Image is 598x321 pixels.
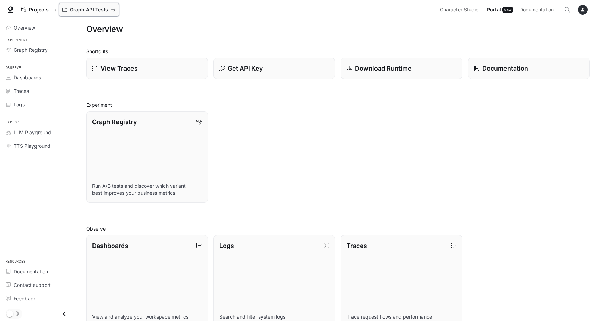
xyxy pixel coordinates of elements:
[92,313,202,320] p: View and analyze your workspace metrics
[14,281,51,289] span: Contact support
[14,87,29,95] span: Traces
[14,101,25,108] span: Logs
[3,44,75,56] a: Graph Registry
[519,6,554,14] span: Documentation
[18,3,52,17] a: Go to projects
[3,265,75,278] a: Documentation
[86,101,590,109] h2: Experiment
[59,3,119,17] button: All workspaces
[92,241,128,250] p: Dashboards
[560,3,574,17] button: Open Command Menu
[487,6,501,14] span: Portal
[213,58,335,79] button: Get API Key
[56,307,72,321] button: Close drawer
[92,117,137,127] p: Graph Registry
[86,48,590,55] h2: Shortcuts
[70,7,108,13] p: Graph API Tests
[3,98,75,111] a: Logs
[3,85,75,97] a: Traces
[3,279,75,291] a: Contact support
[3,71,75,83] a: Dashboards
[92,183,202,196] p: Run A/B tests and discover which variant best improves your business metrics
[14,268,48,275] span: Documentation
[347,241,367,250] p: Traces
[440,6,478,14] span: Character Studio
[86,225,590,232] h2: Observe
[14,24,35,31] span: Overview
[347,313,456,320] p: Trace request flows and performance
[86,22,123,36] h1: Overview
[482,64,528,73] p: Documentation
[228,64,263,73] p: Get API Key
[14,142,50,150] span: TTS Playground
[502,7,513,13] div: New
[3,140,75,152] a: TTS Playground
[100,64,138,73] p: View Traces
[3,292,75,305] a: Feedback
[86,111,208,203] a: Graph RegistryRun A/B tests and discover which variant best improves your business metrics
[484,3,516,17] a: PortalNew
[29,7,49,13] span: Projects
[14,46,48,54] span: Graph Registry
[517,3,559,17] a: Documentation
[355,64,412,73] p: Download Runtime
[437,3,483,17] a: Character Studio
[468,58,590,79] a: Documentation
[341,58,462,79] a: Download Runtime
[14,74,41,81] span: Dashboards
[6,310,13,317] span: Dark mode toggle
[219,313,329,320] p: Search and filter system logs
[52,6,59,14] div: /
[3,22,75,34] a: Overview
[14,129,51,136] span: LLM Playground
[14,295,36,302] span: Feedback
[3,126,75,138] a: LLM Playground
[219,241,234,250] p: Logs
[86,58,208,79] a: View Traces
